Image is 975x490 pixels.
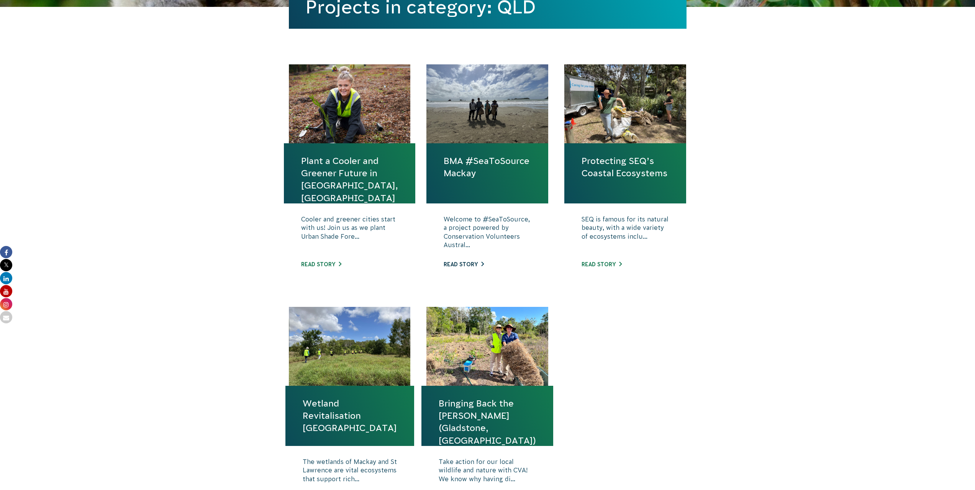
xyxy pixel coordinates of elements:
[301,215,398,253] p: Cooler and greener cities start with us! Join us as we plant Urban Shade Fore...
[301,155,398,204] a: Plant a Cooler and Greener Future in [GEOGRAPHIC_DATA], [GEOGRAPHIC_DATA]
[439,397,536,447] a: Bringing Back the [PERSON_NAME] (Gladstone, [GEOGRAPHIC_DATA])
[582,155,669,179] a: Protecting SEQ’s Coastal Ecosystems
[301,261,341,267] a: Read story
[582,261,622,267] a: Read story
[444,261,484,267] a: Read story
[444,215,531,253] p: Welcome to #SeaToSource, a project powered by Conservation Volunteers Austral...
[444,155,531,179] a: BMA #SeaToSource Mackay
[303,397,397,434] a: Wetland Revitalisation [GEOGRAPHIC_DATA]
[582,215,669,253] p: SEQ is famous for its natural beauty, with a wide variety of ecosystems inclu...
